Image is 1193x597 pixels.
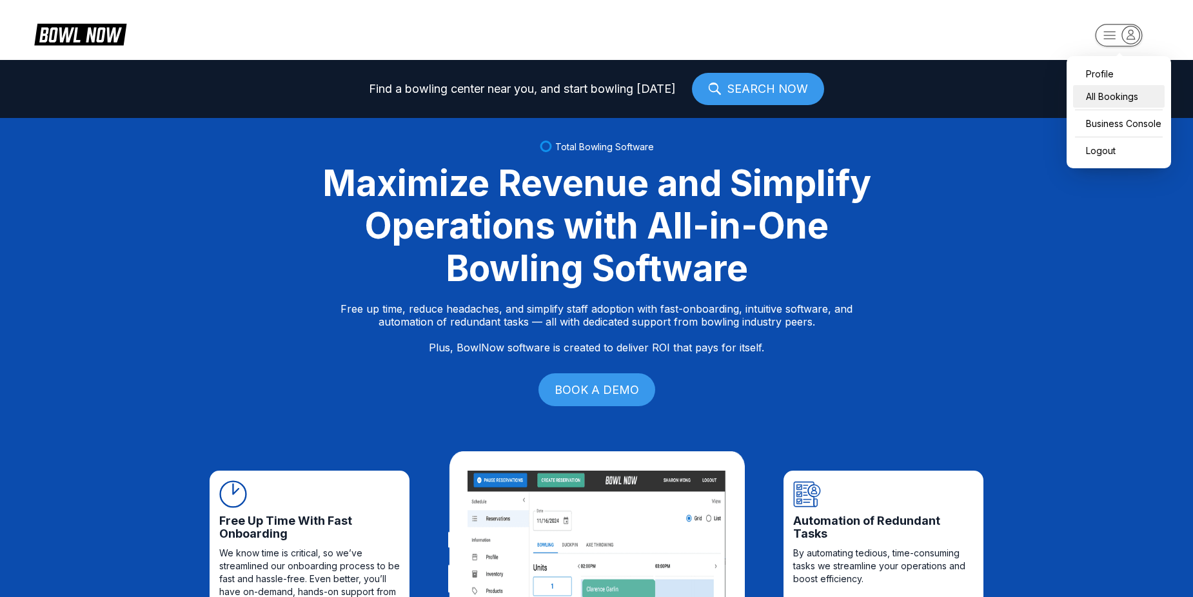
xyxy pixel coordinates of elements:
a: Profile [1073,63,1165,85]
div: Maximize Revenue and Simplify Operations with All-in-One Bowling Software [306,162,887,289]
a: All Bookings [1073,85,1165,108]
a: SEARCH NOW [692,73,824,105]
span: Automation of Redundant Tasks [793,514,974,540]
p: Free up time, reduce headaches, and simplify staff adoption with fast-onboarding, intuitive softw... [340,302,853,354]
span: Free Up Time With Fast Onboarding [219,514,400,540]
a: BOOK A DEMO [538,373,655,406]
span: Total Bowling Software [555,141,654,152]
span: Find a bowling center near you, and start bowling [DATE] [369,83,676,95]
a: Business Console [1073,112,1165,135]
span: By automating tedious, time-consuming tasks we streamline your operations and boost efficiency. [793,547,974,585]
button: Logout [1073,139,1119,162]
